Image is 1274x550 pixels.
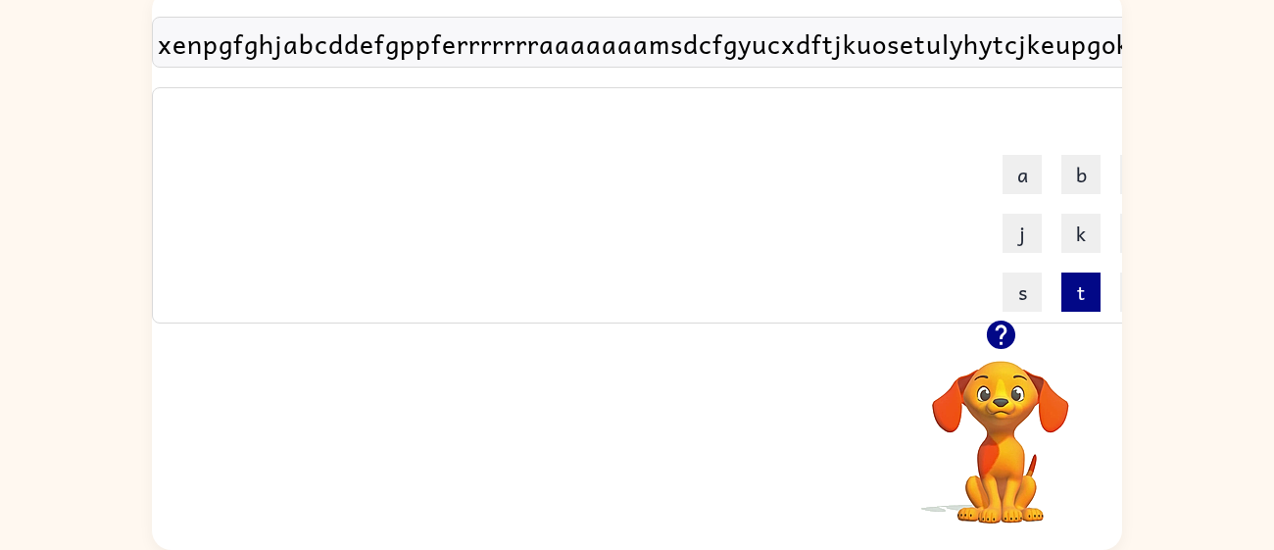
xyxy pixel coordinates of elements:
button: b [1061,155,1101,194]
button: c [1120,155,1159,194]
video: Your browser must support playing .mp4 files to use Literably. Please try using another browser. [903,330,1099,526]
button: u [1120,273,1159,312]
button: s [1003,273,1042,312]
button: a [1003,155,1042,194]
button: t [1061,273,1101,312]
button: l [1120,214,1159,253]
button: j [1003,214,1042,253]
button: k [1061,214,1101,253]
